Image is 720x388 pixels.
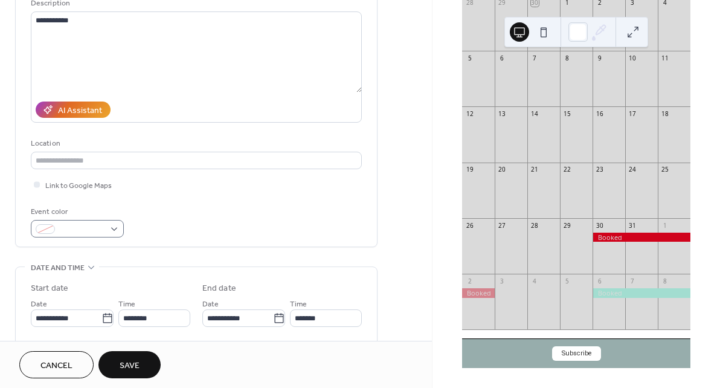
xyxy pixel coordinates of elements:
[202,298,219,311] span: Date
[498,221,507,230] div: 27
[661,110,669,118] div: 18
[564,110,572,118] div: 15
[552,346,601,361] button: Subscribe
[564,221,572,230] div: 29
[31,262,85,274] span: Date and time
[290,298,307,311] span: Time
[596,54,604,63] div: 9
[661,221,669,230] div: 1
[628,221,637,230] div: 31
[498,277,507,285] div: 3
[596,221,604,230] div: 30
[628,110,637,118] div: 17
[462,288,495,297] div: Booked
[466,54,474,63] div: 5
[19,351,94,378] button: Cancel
[31,205,121,218] div: Event color
[531,277,539,285] div: 4
[531,166,539,174] div: 21
[31,298,47,311] span: Date
[31,137,359,150] div: Location
[596,166,604,174] div: 23
[58,105,102,117] div: AI Assistant
[564,277,572,285] div: 5
[466,221,474,230] div: 26
[628,166,637,174] div: 24
[36,102,111,118] button: AI Assistant
[98,351,161,378] button: Save
[118,298,135,311] span: Time
[531,54,539,63] div: 7
[593,233,690,242] div: Booked
[564,54,572,63] div: 8
[531,110,539,118] div: 14
[466,166,474,174] div: 19
[498,110,507,118] div: 13
[466,277,474,285] div: 2
[661,54,669,63] div: 11
[120,360,140,372] span: Save
[596,277,604,285] div: 6
[31,282,68,295] div: Start date
[531,221,539,230] div: 28
[466,110,474,118] div: 12
[661,166,669,174] div: 25
[628,54,637,63] div: 10
[564,166,572,174] div: 22
[661,277,669,285] div: 8
[498,166,507,174] div: 20
[40,360,72,372] span: Cancel
[596,110,604,118] div: 16
[628,277,637,285] div: 7
[498,54,507,63] div: 6
[593,288,690,297] div: Booked
[202,282,236,295] div: End date
[45,179,112,192] span: Link to Google Maps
